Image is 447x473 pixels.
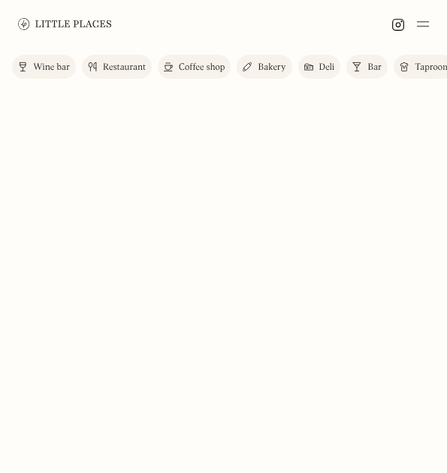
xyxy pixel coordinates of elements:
a: Bar [346,55,388,79]
a: Bakery [237,55,291,79]
a: Wine bar [12,55,76,79]
div: Wine bar [33,63,70,72]
div: Deli [319,63,335,72]
div: Bakery [258,63,285,72]
div: Bar [367,63,382,72]
a: Deli [298,55,341,79]
div: Restaurant [103,63,146,72]
a: Restaurant [82,55,152,79]
div: Coffee shop [179,63,225,72]
a: Coffee shop [158,55,231,79]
